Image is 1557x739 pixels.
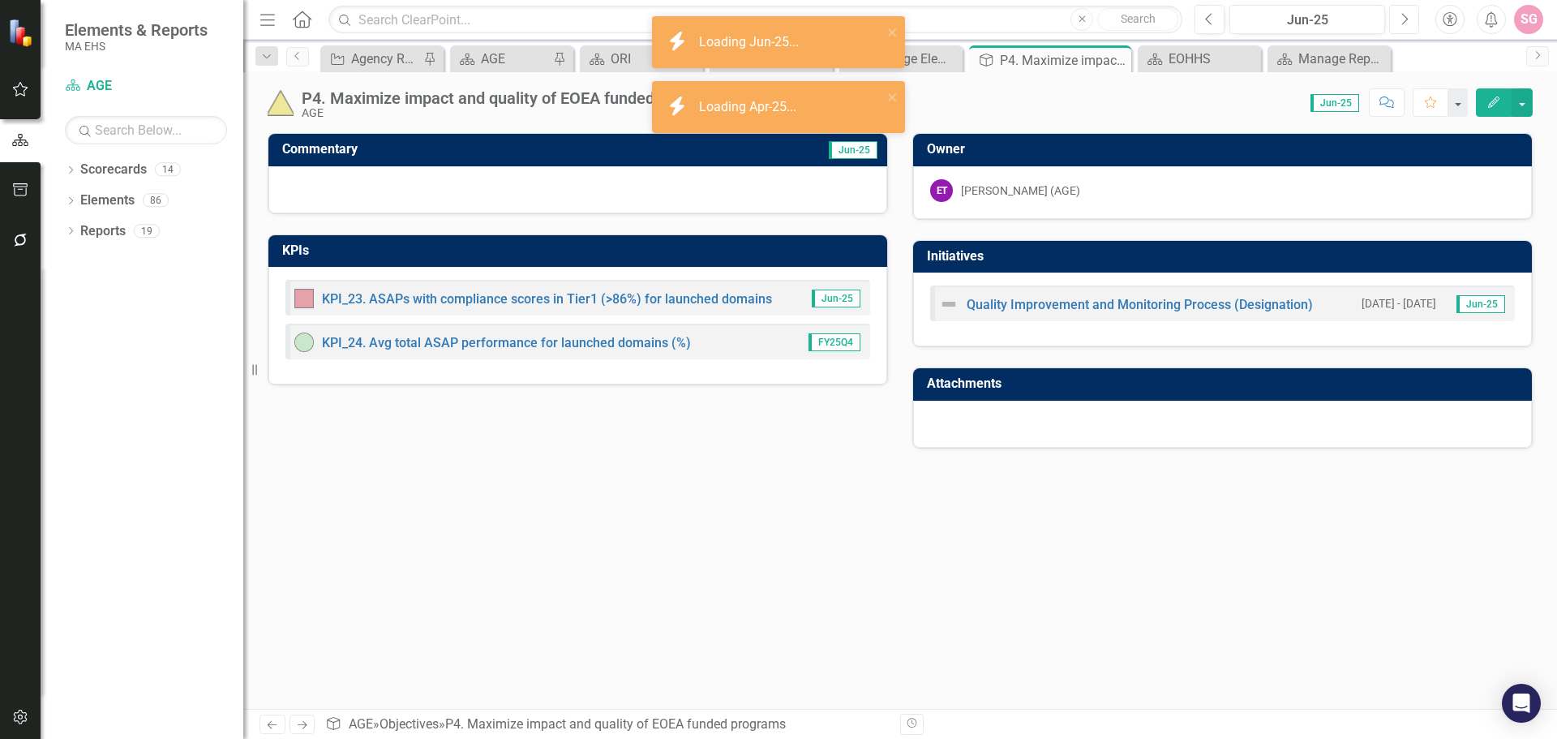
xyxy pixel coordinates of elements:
[8,19,36,47] img: ClearPoint Strategy
[812,290,860,307] span: Jun-25
[887,23,899,41] button: close
[351,49,419,69] div: Agency Readiness for an Aging Population
[584,49,679,69] a: ORI
[134,224,160,238] div: 19
[809,333,860,351] span: FY25Q4
[1142,49,1257,69] a: EOHHS
[829,141,877,159] span: Jun-25
[80,222,126,241] a: Reports
[65,40,208,53] small: MA EHS
[302,107,727,119] div: AGE
[282,142,641,157] h3: Commentary
[1235,11,1379,30] div: Jun-25
[481,49,549,69] div: AGE
[939,294,959,314] img: Not Defined
[302,89,727,107] div: P4. Maximize impact and quality of EOEA funded programs
[282,243,879,258] h3: KPIs
[322,291,772,307] a: KPI_23. ASAPs with compliance scores in Tier1 (>86%) for launched domains
[454,49,549,69] a: AGE
[65,116,227,144] input: Search Below...
[927,376,1524,391] h3: Attachments
[887,88,899,106] button: close
[322,335,691,350] a: KPI_24. Avg total ASAP performance for launched domains (%)
[380,716,439,732] a: Objectives
[143,194,169,208] div: 86
[294,333,314,352] img: On-track
[967,297,1313,312] a: Quality Improvement and Monitoring Process (Designation)
[927,249,1524,264] h3: Initiatives
[930,179,953,202] div: ET
[870,49,959,69] div: Manage Elements
[1298,49,1387,69] div: Manage Reports
[445,716,786,732] div: P4. Maximize impact and quality of EOEA funded programs
[80,191,135,210] a: Elements
[1456,295,1505,313] span: Jun-25
[1000,50,1127,71] div: P4. Maximize impact and quality of EOEA funded programs
[1229,5,1385,34] button: Jun-25
[328,6,1182,34] input: Search ClearPoint...
[1310,94,1359,112] span: Jun-25
[611,49,679,69] div: ORI
[927,142,1524,157] h3: Owner
[155,163,181,177] div: 14
[1362,296,1436,311] small: [DATE] - [DATE]
[1514,5,1543,34] button: SG
[1502,684,1541,723] div: Open Intercom Messenger
[1169,49,1257,69] div: EOHHS
[80,161,147,179] a: Scorecards
[324,49,419,69] a: Agency Readiness for an Aging Population
[1097,8,1178,31] button: Search
[1272,49,1387,69] a: Manage Reports
[65,20,208,40] span: Elements & Reports
[961,183,1080,199] div: [PERSON_NAME] (AGE)
[349,716,373,732] a: AGE
[325,715,888,734] div: » »
[294,289,314,308] img: Off-track
[699,98,800,117] div: Loading Apr-25...
[1121,12,1156,25] span: Search
[268,90,294,116] img: At-risk
[699,33,803,52] div: Loading Jun-25...
[65,77,227,96] a: AGE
